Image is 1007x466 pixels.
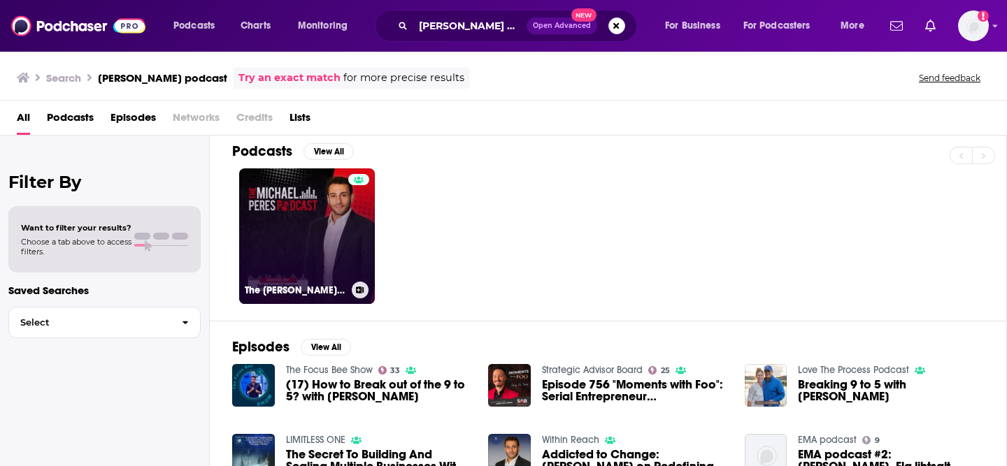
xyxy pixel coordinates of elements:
a: 9 [862,436,880,444]
span: Credits [236,106,273,135]
a: Episodes [110,106,156,135]
a: Episode 756 "Moments with Foo": Serial Entrepreneur Michael Peres on Integrating Diet, Lifestyle,... [542,379,728,402]
span: (17) How to Break out of the 9 to 5? with [PERSON_NAME] [286,379,472,402]
a: The [PERSON_NAME] Podcast [239,168,375,304]
span: Select [9,318,171,327]
button: Send feedback [915,72,985,84]
input: Search podcasts, credits, & more... [413,15,527,37]
span: Open Advanced [533,22,591,29]
span: 33 [390,367,400,374]
a: 25 [648,366,670,374]
a: Breaking 9 to 5 with Michael Peres [798,379,984,402]
span: Episode 756 "Moments with Foo": Serial Entrepreneur [PERSON_NAME] on Integrating Diet, Lifestyle,... [542,379,728,402]
a: (17) How to Break out of the 9 to 5? with Michael Peres [286,379,472,402]
h3: The [PERSON_NAME] Podcast [245,284,346,296]
a: Lists [290,106,310,135]
a: PodcastsView All [232,143,354,160]
button: View All [301,339,351,356]
span: Monitoring [298,16,348,36]
span: Logged in as systemsteam [958,10,989,41]
a: EMA podcast [798,434,857,446]
p: Saved Searches [8,284,201,297]
img: User Profile [958,10,989,41]
span: Breaking 9 to 5 with [PERSON_NAME] [798,379,984,402]
button: open menu [164,15,233,37]
a: Show notifications dropdown [885,14,908,38]
div: Search podcasts, credits, & more... [388,10,650,42]
a: LIMITLESS ONE [286,434,345,446]
button: Show profile menu [958,10,989,41]
h3: [PERSON_NAME] podcast [98,71,227,85]
button: open menu [655,15,738,37]
img: Podchaser - Follow, Share and Rate Podcasts [11,13,145,39]
span: For Business [665,16,720,36]
a: The Focus Bee Show [286,364,373,376]
button: open menu [734,15,831,37]
span: Podcasts [173,16,215,36]
button: Open AdvancedNew [527,17,597,34]
a: 33 [378,366,401,374]
h2: Filter By [8,172,201,192]
a: Podcasts [47,106,94,135]
span: 25 [661,367,670,374]
button: open menu [288,15,366,37]
button: Select [8,307,201,338]
span: for more precise results [343,70,464,86]
h3: Search [46,71,81,85]
button: View All [303,143,354,160]
a: Within Reach [542,434,599,446]
a: Charts [231,15,279,37]
a: All [17,106,30,135]
img: Episode 756 "Moments with Foo": Serial Entrepreneur Michael Peres on Integrating Diet, Lifestyle,... [488,364,531,407]
span: New [571,8,597,22]
span: More [841,16,864,36]
a: Love The Process Podcast [798,364,909,376]
a: Try an exact match [238,70,341,86]
img: Breaking 9 to 5 with Michael Peres [745,364,787,407]
svg: Add a profile image [978,10,989,22]
span: Choose a tab above to access filters. [21,237,131,256]
span: For Podcasters [743,16,810,36]
a: EpisodesView All [232,338,351,356]
h2: Podcasts [232,143,292,160]
a: Strategic Advisor Board [542,364,643,376]
button: open menu [831,15,882,37]
span: Networks [173,106,220,135]
a: Show notifications dropdown [920,14,941,38]
span: 9 [875,437,880,444]
h2: Episodes [232,338,290,356]
img: (17) How to Break out of the 9 to 5? with Michael Peres [232,364,275,407]
span: Want to filter your results? [21,223,131,233]
span: Charts [241,16,271,36]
